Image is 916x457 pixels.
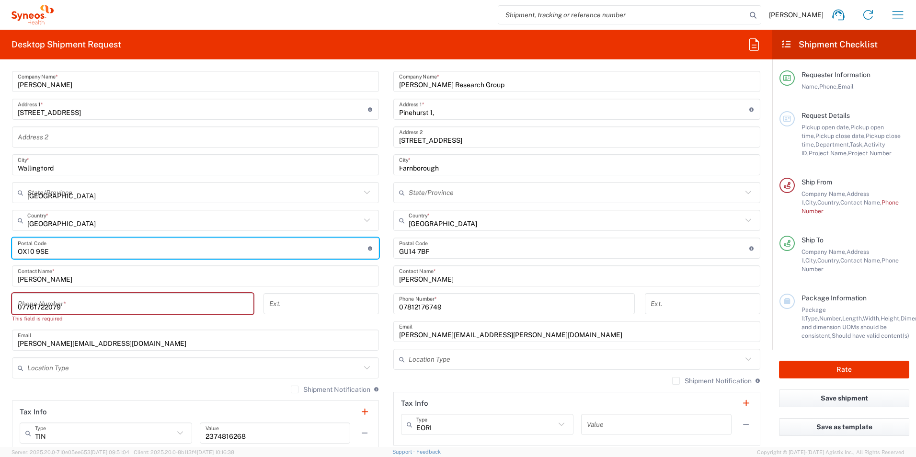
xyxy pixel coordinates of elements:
span: Pickup open date, [801,124,850,131]
h2: Desktop Shipment Request [11,39,121,50]
span: [DATE] 09:51:04 [91,449,129,455]
label: Shipment Notification [672,377,752,385]
span: Type, [805,315,819,322]
span: Department, [815,141,850,148]
span: Height, [881,315,901,322]
span: Package Information [801,294,867,302]
h2: Tax Info [20,407,47,417]
span: [DATE] 10:16:38 [197,449,234,455]
button: Save shipment [779,389,909,407]
span: Ship To [801,236,824,244]
span: Copyright © [DATE]-[DATE] Agistix Inc., All Rights Reserved [757,448,905,457]
span: Email [838,83,854,90]
div: This field is required [12,314,253,323]
span: Task, [850,141,864,148]
span: Pickup close date, [815,132,866,139]
button: Rate [779,361,909,378]
span: City, [805,257,817,264]
span: Company Name, [801,248,847,255]
span: Length, [842,315,863,322]
span: Package 1: [801,306,826,322]
a: Support [392,449,416,455]
span: Project Number [848,149,892,157]
span: Client: 2025.20.0-8b113f4 [134,449,234,455]
span: Project Name, [809,149,848,157]
span: Country, [817,257,840,264]
label: Shipment Notification [291,386,370,393]
span: Country, [817,199,840,206]
span: Requester Information [801,71,870,79]
span: Number, [819,315,842,322]
span: Phone, [819,83,838,90]
a: Feedback [416,449,441,455]
span: City, [805,199,817,206]
button: Save as template [779,418,909,436]
span: Contact Name, [840,199,882,206]
input: Shipment, tracking or reference number [498,6,746,24]
h2: Shipment Checklist [781,39,878,50]
span: [PERSON_NAME] [769,11,824,19]
span: Should have valid content(s) [832,332,909,339]
span: Request Details [801,112,850,119]
span: Company Name, [801,190,847,197]
span: Server: 2025.20.0-710e05ee653 [11,449,129,455]
span: Name, [801,83,819,90]
h2: Tax Info [401,399,428,408]
span: Width, [863,315,881,322]
span: Ship From [801,178,832,186]
span: Contact Name, [840,257,882,264]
